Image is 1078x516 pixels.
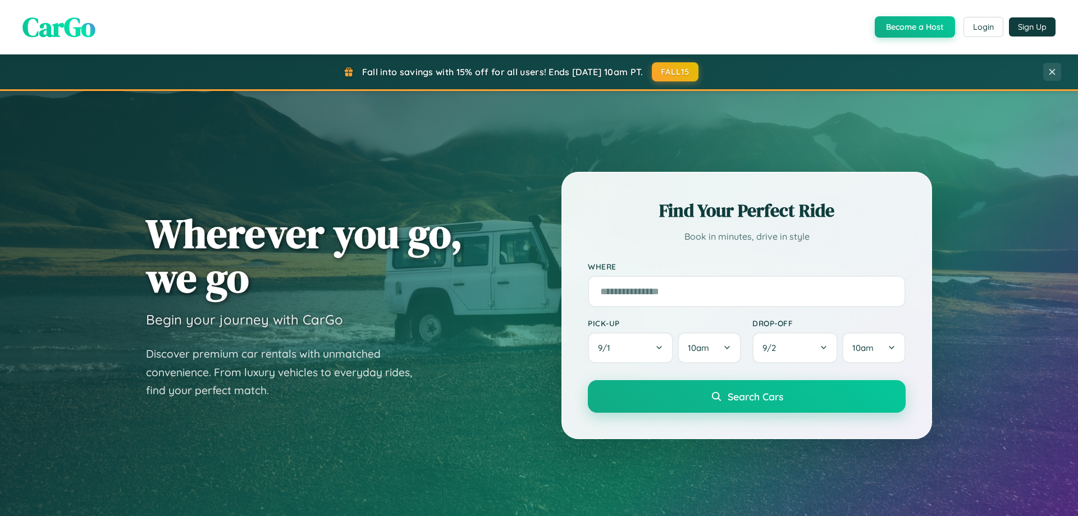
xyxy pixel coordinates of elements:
[1009,17,1056,36] button: Sign Up
[752,332,838,363] button: 9/2
[588,332,673,363] button: 9/1
[752,318,906,328] label: Drop-off
[728,390,783,403] span: Search Cars
[762,343,782,353] span: 9 / 2
[146,345,427,400] p: Discover premium car rentals with unmatched convenience. From luxury vehicles to everyday rides, ...
[362,66,643,77] span: Fall into savings with 15% off for all users! Ends [DATE] 10am PT.
[588,229,906,245] p: Book in minutes, drive in style
[963,17,1003,37] button: Login
[688,343,709,353] span: 10am
[598,343,616,353] span: 9 / 1
[852,343,874,353] span: 10am
[678,332,741,363] button: 10am
[588,380,906,413] button: Search Cars
[875,16,955,38] button: Become a Host
[842,332,906,363] button: 10am
[146,211,463,300] h1: Wherever you go, we go
[588,262,906,271] label: Where
[22,8,95,45] span: CarGo
[588,198,906,223] h2: Find Your Perfect Ride
[588,318,741,328] label: Pick-up
[146,311,343,328] h3: Begin your journey with CarGo
[652,62,699,81] button: FALL15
